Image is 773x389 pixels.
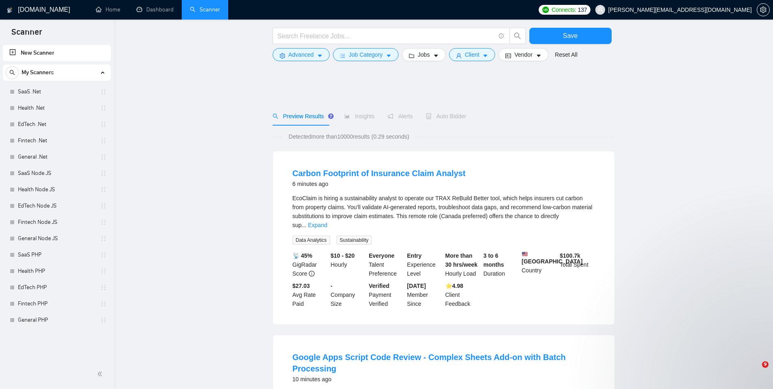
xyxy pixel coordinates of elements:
span: caret-down [482,53,488,59]
a: Health PHP [18,263,95,279]
a: General .Net [18,149,95,165]
span: bars [340,53,346,59]
span: Scanner [5,26,48,43]
a: Fintech Node JS [18,214,95,230]
a: New Scanner [9,45,104,61]
span: holder [100,317,107,323]
button: settingAdvancedcaret-down [273,48,330,61]
div: Hourly Load [444,251,482,278]
span: search [6,70,18,75]
span: holder [100,170,107,177]
div: EcoClaim is hiring a sustainability analyst to operate our TRAX ReBuild Better tool, which helps ... [293,194,595,230]
span: holder [100,301,107,307]
span: setting [757,7,769,13]
span: Jobs [418,50,430,59]
a: Carbon Footprint of Insurance Claim Analyst [293,169,466,178]
iframe: Intercom live chat [745,361,765,381]
a: EdTech Node JS [18,198,95,214]
span: area-chart [344,113,350,119]
div: Tooltip anchor [327,113,335,120]
span: double-left [97,370,105,378]
span: 137 [578,5,587,14]
a: Google Apps Script Code Review - Complex Sheets Add-on with Batch Processing [293,353,566,373]
div: Hourly [329,251,367,278]
span: user [456,53,462,59]
span: Detected more than 10000 results (0.29 seconds) [283,132,415,141]
span: Sustainability [337,236,372,245]
button: search [509,28,526,44]
li: My Scanners [3,64,111,328]
span: idcard [505,53,511,59]
span: 9 [762,361,769,368]
div: Member Since [405,281,444,308]
span: holder [100,252,107,258]
span: holder [100,154,107,160]
div: Client Feedback [444,281,482,308]
div: Duration [482,251,520,278]
span: search [510,32,525,40]
img: upwork-logo.png [542,7,549,13]
button: folderJobscaret-down [402,48,446,61]
b: $10 - $20 [330,252,355,259]
button: barsJob Categorycaret-down [333,48,399,61]
b: $27.03 [293,283,310,289]
span: holder [100,121,107,128]
b: ⭐️ 4.98 [445,283,463,289]
button: search [6,66,19,79]
span: Connects: [552,5,576,14]
span: Advanced [288,50,314,59]
span: EcoClaim is hiring a sustainability analyst to operate our TRAX ReBuild Better tool, which helps ... [293,195,592,228]
div: Experience Level [405,251,444,278]
span: holder [100,186,107,193]
b: More than 30 hrs/week [445,252,478,268]
b: Everyone [369,252,394,259]
span: holder [100,219,107,225]
b: - [330,283,333,289]
a: Health .Net [18,100,95,116]
a: General Node JS [18,230,95,247]
span: Vendor [514,50,532,59]
span: Data Analytics [293,236,330,245]
span: caret-down [317,53,323,59]
a: SaaS PHP [18,247,95,263]
button: setting [757,3,770,16]
span: Insights [344,113,374,119]
span: search [273,113,278,119]
b: 📡 45% [293,252,313,259]
button: idcardVendorcaret-down [498,48,548,61]
span: holder [100,105,107,111]
a: Reset All [555,50,577,59]
span: Auto Bidder [426,113,466,119]
li: New Scanner [3,45,111,61]
input: Search Freelance Jobs... [277,31,495,41]
a: SaaS .Net [18,84,95,100]
span: setting [280,53,285,59]
span: robot [426,113,432,119]
div: Avg Rate Paid [291,281,329,308]
a: Health Node JS [18,181,95,198]
a: Expand [308,222,327,228]
a: Fintech .Net [18,133,95,149]
span: Job Category [349,50,383,59]
span: holder [100,284,107,291]
a: setting [757,7,770,13]
a: dashboardDashboard [137,6,174,13]
a: Fintech PHP [18,296,95,312]
span: holder [100,268,107,274]
span: Preview Results [273,113,331,119]
span: ... [302,222,306,228]
div: Payment Verified [367,281,405,308]
span: folder [409,53,414,59]
span: Client [465,50,480,59]
div: GigRadar Score [291,251,329,278]
span: caret-down [433,53,439,59]
div: Company Size [329,281,367,308]
span: Alerts [388,113,413,119]
img: logo [7,4,13,17]
button: userClientcaret-down [449,48,496,61]
span: holder [100,137,107,144]
span: Save [563,31,577,41]
div: Total Spent [558,251,597,278]
span: info-circle [309,271,315,276]
div: Talent Preference [367,251,405,278]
